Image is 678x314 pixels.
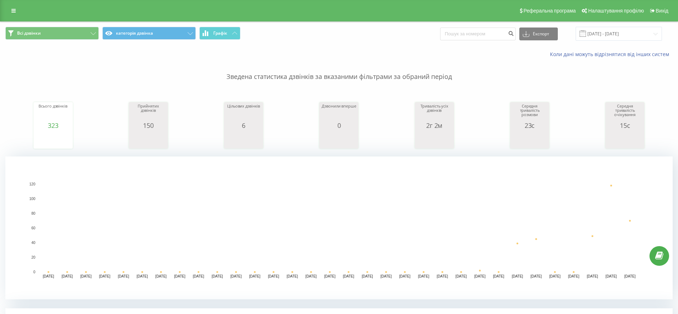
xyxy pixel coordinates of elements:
text: [DATE] [549,274,561,278]
a: Коли дані можуть відрізнятися вiд інших систем [550,51,673,58]
text: [DATE] [268,274,279,278]
div: 2г 2м [417,122,452,129]
text: 80 [31,211,36,215]
text: [DATE] [62,274,73,278]
text: [DATE] [324,274,336,278]
div: 150 [131,122,166,129]
span: Вихід [656,8,668,14]
text: [DATE] [493,274,504,278]
text: [DATE] [568,274,580,278]
text: 0 [33,270,35,274]
text: [DATE] [249,274,261,278]
div: Дзвонили вперше [321,104,357,122]
iframe: Intercom live chat [654,274,671,291]
button: Графік [199,27,240,40]
text: [DATE] [156,274,167,278]
input: Пошук за номером [440,28,516,40]
div: 0 [321,122,357,129]
text: [DATE] [118,274,129,278]
div: Тривалість усіх дзвінків [417,104,452,122]
text: [DATE] [230,274,242,278]
text: 60 [31,226,36,230]
text: [DATE] [474,274,486,278]
span: Реферальна програма [524,8,576,14]
text: 20 [31,255,36,259]
text: [DATE] [530,274,542,278]
div: Прийнятих дзвінків [131,104,166,122]
text: [DATE] [606,274,617,278]
svg: A chart. [512,129,547,150]
button: категорія дзвінка [102,27,196,40]
div: Середня тривалість розмови [512,104,547,122]
div: Середня тривалість очікування [607,104,643,122]
svg: A chart. [321,129,357,150]
svg: A chart. [607,129,643,150]
text: [DATE] [455,274,467,278]
text: [DATE] [437,274,448,278]
svg: A chart. [417,129,452,150]
text: [DATE] [624,274,636,278]
text: [DATE] [174,274,185,278]
div: Всього дзвінків [35,104,71,122]
text: [DATE] [418,274,429,278]
svg: A chart. [226,129,261,150]
span: Всі дзвінки [17,30,41,36]
button: Експорт [519,28,558,40]
svg: A chart. [5,156,673,299]
text: [DATE] [99,274,111,278]
text: [DATE] [211,274,223,278]
text: [DATE] [80,274,92,278]
text: [DATE] [381,274,392,278]
text: [DATE] [287,274,298,278]
svg: A chart. [35,129,71,150]
text: 120 [29,182,35,186]
p: Зведена статистика дзвінків за вказаними фільтрами за обраний період [5,58,673,81]
text: [DATE] [43,274,54,278]
text: [DATE] [305,274,317,278]
button: Всі дзвінки [5,27,99,40]
text: 100 [29,197,35,201]
text: 40 [31,241,36,245]
div: 15с [607,122,643,129]
text: [DATE] [362,274,373,278]
svg: A chart. [131,129,166,150]
div: 23с [512,122,547,129]
span: Налаштування профілю [588,8,644,14]
text: [DATE] [512,274,523,278]
text: [DATE] [137,274,148,278]
text: [DATE] [193,274,204,278]
text: [DATE] [343,274,355,278]
div: 6 [226,122,261,129]
text: [DATE] [587,274,598,278]
div: 323 [35,122,71,129]
span: Графік [213,31,227,36]
text: [DATE] [399,274,411,278]
div: Цільових дзвінків [226,104,261,122]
